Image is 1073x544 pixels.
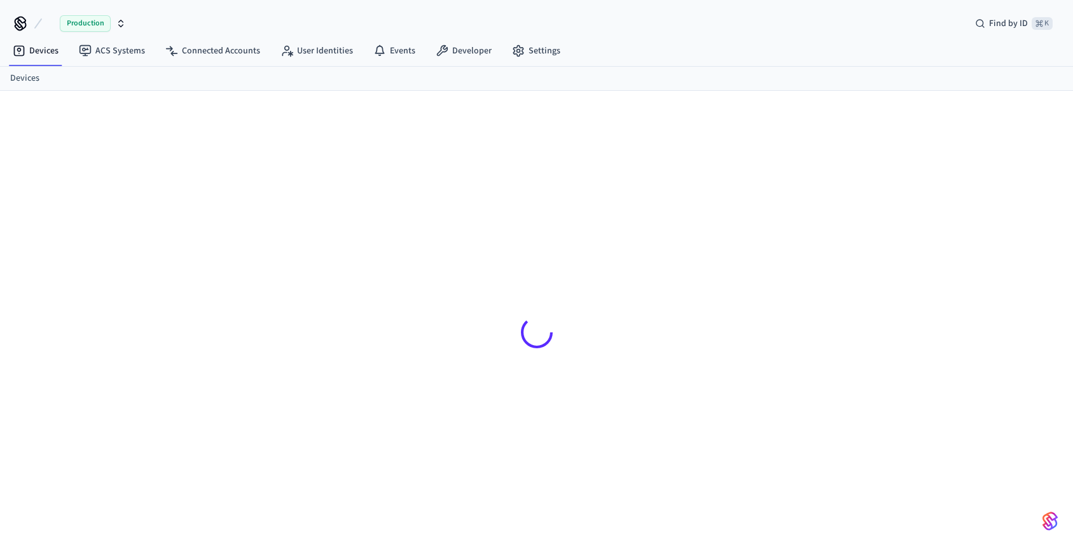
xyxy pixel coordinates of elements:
a: Settings [502,39,571,62]
a: Devices [3,39,69,62]
img: SeamLogoGradient.69752ec5.svg [1042,511,1058,531]
a: Connected Accounts [155,39,270,62]
a: Devices [10,72,39,85]
span: Find by ID [989,17,1028,30]
span: Production [60,15,111,32]
a: User Identities [270,39,363,62]
a: ACS Systems [69,39,155,62]
span: ⌘ K [1032,17,1053,30]
div: Find by ID⌘ K [965,12,1063,35]
a: Events [363,39,426,62]
a: Developer [426,39,502,62]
